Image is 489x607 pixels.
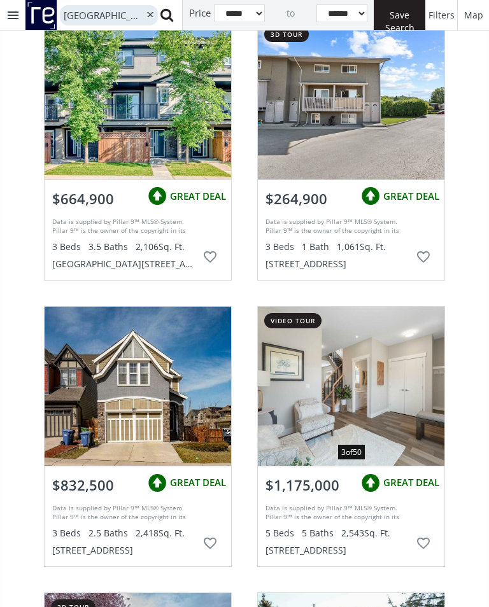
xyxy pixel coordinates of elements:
[52,475,114,495] span: $832,500
[45,307,231,466] div: 158 Masters Point SE, Calgary, AB T3M2B5
[258,20,444,179] div: 8112 36 Avenue NW #19, Calgary, AB T3B 3P3
[52,503,197,522] div: Data is supplied by Pillar 9™ MLS® System. Pillar 9™ is the owner of the copyright in its MLS® Sy...
[52,217,197,236] div: Data is supplied by Pillar 9™ MLS® System. Pillar 9™ is the owner of the copyright in its MLS® Sy...
[266,189,327,209] span: $264,900
[258,307,444,466] div: 100 Cambrian Drive NW, Calgary, AB T2K 1P2
[383,476,439,489] span: GREAT DEAL
[464,9,483,22] span: Map
[266,527,294,540] span: 5 Beds
[383,190,439,203] span: GREAT DEAL
[89,241,128,253] span: 3.5 Baths
[145,183,170,209] img: rating icon
[170,190,226,203] span: GREAT DEAL
[358,470,383,496] img: rating icon
[358,183,383,209] img: rating icon
[338,445,365,459] div: 3 of 50
[266,503,410,522] div: Data is supplied by Pillar 9™ MLS® System. Pillar 9™ is the owner of the copyright in its MLS® Sy...
[266,241,294,253] span: 3 Beds
[264,27,309,42] div: 3d tour
[52,544,197,557] div: [STREET_ADDRESS]
[287,7,295,20] span: to
[52,258,197,270] div: [GEOGRAPHIC_DATA][STREET_ADDRESS]
[244,293,458,580] a: 3of50video tour$1,175,000rating iconGREAT DEALData is supplied by Pillar 9™ MLS® System. Pillar 9...
[341,527,390,540] span: 2,543 Sq. Ft.
[244,7,458,293] a: 3d tour$264,900rating iconGREAT DEALData is supplied by Pillar 9™ MLS® System. Pillar 9™ is the o...
[302,241,329,253] span: 1 Bath
[89,527,128,540] span: 2.5 Baths
[266,258,410,270] div: [STREET_ADDRESS]
[136,527,185,540] span: 2,418 Sq. Ft.
[136,241,185,253] span: 2,106 Sq. Ft.
[45,20,231,179] div: 1812 47 Street NW, Calgary, AB T3B 0P5
[266,217,410,236] div: Data is supplied by Pillar 9™ MLS® System. Pillar 9™ is the owner of the copyright in its MLS® Sy...
[31,7,244,293] a: $664,900rating iconGREAT DEALData is supplied by Pillar 9™ MLS® System. Pillar 9™ is the owner of...
[264,313,322,328] div: video tour
[170,476,226,489] span: GREAT DEAL
[52,241,81,253] span: 3 Beds
[189,6,211,20] span: Price
[429,9,455,22] span: Filters
[302,527,334,540] span: 5 Baths
[266,544,410,557] div: [STREET_ADDRESS]
[60,5,158,25] div: [GEOGRAPHIC_DATA]
[52,527,81,540] span: 3 Beds
[52,189,114,209] span: $664,900
[31,293,244,580] a: $832,500rating iconGREAT DEALData is supplied by Pillar 9™ MLS® System. Pillar 9™ is the owner of...
[266,475,339,495] span: $1,175,000
[145,470,170,496] img: rating icon
[337,241,386,253] span: 1,061 Sq. Ft.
